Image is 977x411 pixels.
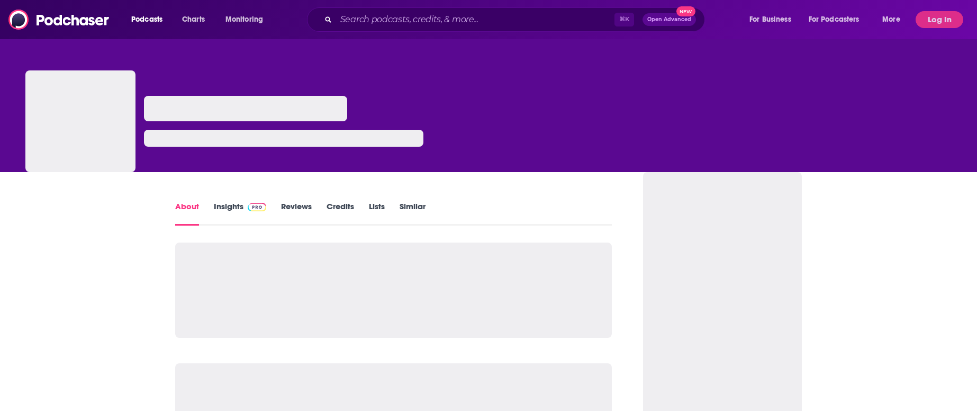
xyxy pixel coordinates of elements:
[214,201,266,226] a: InsightsPodchaser Pro
[131,12,162,27] span: Podcasts
[175,11,211,28] a: Charts
[875,11,913,28] button: open menu
[8,10,110,30] img: Podchaser - Follow, Share and Rate Podcasts
[614,13,634,26] span: ⌘ K
[809,12,860,27] span: For Podcasters
[218,11,277,28] button: open menu
[400,201,426,226] a: Similar
[643,13,696,26] button: Open AdvancedNew
[369,201,385,226] a: Lists
[676,6,695,16] span: New
[742,11,804,28] button: open menu
[248,203,266,211] img: Podchaser Pro
[647,17,691,22] span: Open Advanced
[802,11,875,28] button: open menu
[336,11,614,28] input: Search podcasts, credits, & more...
[317,7,715,32] div: Search podcasts, credits, & more...
[916,11,963,28] button: Log In
[225,12,263,27] span: Monitoring
[124,11,176,28] button: open menu
[281,201,312,226] a: Reviews
[175,201,199,226] a: About
[182,12,205,27] span: Charts
[327,201,354,226] a: Credits
[749,12,791,27] span: For Business
[882,12,900,27] span: More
